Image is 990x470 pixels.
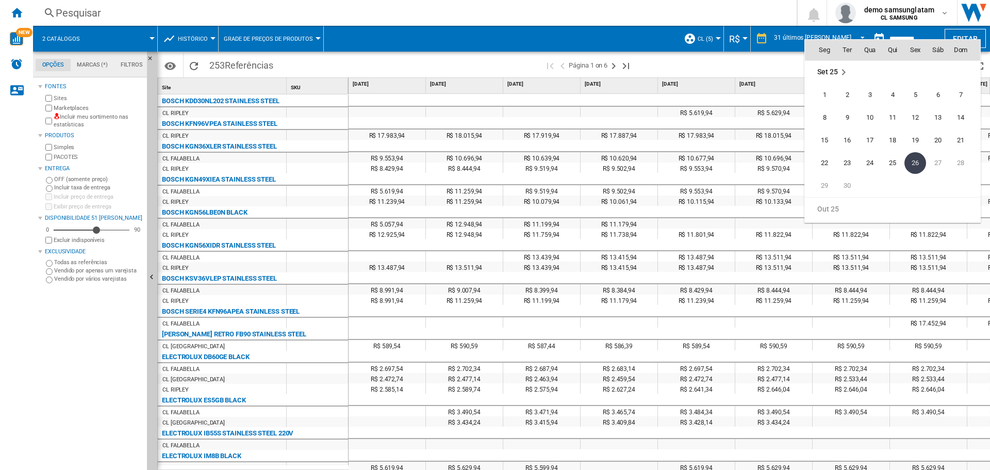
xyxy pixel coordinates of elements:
[805,40,980,222] md-calendar: Calendar
[805,198,980,221] tr: Week undefined
[882,153,903,173] span: 25
[814,153,835,173] span: 22
[904,152,926,174] span: 26
[805,106,836,129] td: Monday September 8 2025
[927,152,949,174] td: Saturday September 27 2025
[859,84,881,106] td: Wednesday September 3 2025
[805,40,836,60] th: Seg
[949,106,980,129] td: Sunday September 14 2025
[805,61,980,84] td: September 2025
[927,106,949,129] td: Saturday September 13 2025
[882,85,903,105] span: 4
[859,152,881,174] td: Wednesday September 24 2025
[836,152,859,174] td: Tuesday September 23 2025
[836,84,859,106] td: Tuesday September 2 2025
[859,40,881,60] th: Qua
[904,84,927,106] td: Friday September 5 2025
[860,130,880,151] span: 17
[837,153,857,173] span: 23
[805,61,980,84] tr: Week undefined
[805,174,836,198] td: Monday September 29 2025
[904,152,927,174] td: Friday September 26 2025
[814,130,835,151] span: 15
[905,85,926,105] span: 5
[950,85,971,105] span: 7
[805,129,980,152] tr: Week 3
[817,205,838,213] span: Out 25
[949,152,980,174] td: Sunday September 28 2025
[837,130,857,151] span: 16
[949,40,980,60] th: Dom
[904,40,927,60] th: Sex
[882,107,903,128] span: 11
[950,107,971,128] span: 14
[927,129,949,152] td: Saturday September 20 2025
[928,85,948,105] span: 6
[814,85,835,105] span: 1
[905,130,926,151] span: 19
[949,84,980,106] td: Sunday September 7 2025
[814,107,835,128] span: 8
[905,107,926,128] span: 12
[860,85,880,105] span: 3
[860,107,880,128] span: 10
[881,129,904,152] td: Thursday September 18 2025
[817,68,837,76] span: Set 25
[837,107,857,128] span: 9
[836,40,859,60] th: Ter
[805,174,980,198] tr: Week 5
[805,129,836,152] td: Monday September 15 2025
[882,130,903,151] span: 18
[904,129,927,152] td: Friday September 19 2025
[805,84,980,106] tr: Week 1
[927,84,949,106] td: Saturday September 6 2025
[859,106,881,129] td: Wednesday September 10 2025
[881,152,904,174] td: Thursday September 25 2025
[836,129,859,152] td: Tuesday September 16 2025
[860,153,880,173] span: 24
[836,174,859,198] td: Tuesday September 30 2025
[859,129,881,152] td: Wednesday September 17 2025
[805,152,980,174] tr: Week 4
[950,130,971,151] span: 21
[836,106,859,129] td: Tuesday September 9 2025
[805,152,836,174] td: Monday September 22 2025
[949,129,980,152] td: Sunday September 21 2025
[904,106,927,129] td: Friday September 12 2025
[881,84,904,106] td: Thursday September 4 2025
[805,106,980,129] tr: Week 2
[928,130,948,151] span: 20
[881,106,904,129] td: Thursday September 11 2025
[805,84,836,106] td: Monday September 1 2025
[837,85,857,105] span: 2
[881,40,904,60] th: Qui
[928,107,948,128] span: 13
[927,40,949,60] th: Sáb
